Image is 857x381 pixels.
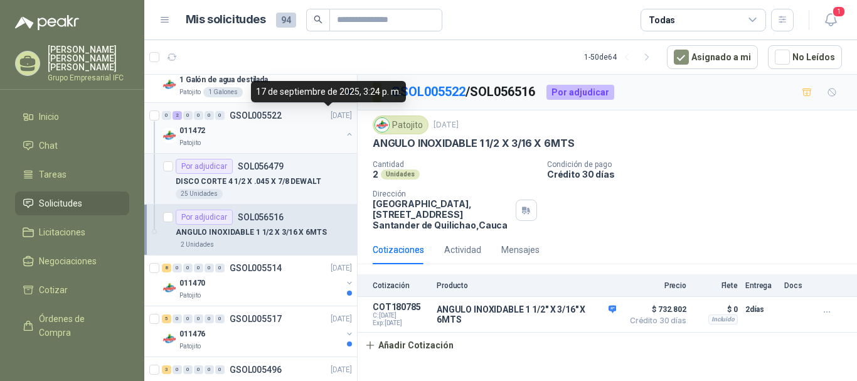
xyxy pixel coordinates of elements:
img: Company Logo [162,331,177,346]
span: Chat [39,139,58,153]
p: Entrega [745,281,777,290]
div: 0 [173,264,182,272]
p: [DATE] [331,313,352,325]
div: 0 [205,111,214,120]
a: Cotizar [15,278,129,302]
span: $ 732.802 [624,302,686,317]
p: GSOL005496 [230,365,282,374]
a: Negociaciones [15,249,129,273]
a: Tareas [15,163,129,186]
div: Cotizaciones [373,243,424,257]
p: Docs [784,281,809,290]
div: 0 [183,314,193,323]
p: [PERSON_NAME] [PERSON_NAME] [PERSON_NAME] [48,45,129,72]
p: [DATE] [434,119,459,131]
span: 94 [276,13,296,28]
div: Patojito [373,115,428,134]
a: Por adjudicarSOL056479DISCO CORTE 4 1/2 X .045 X 7/8 DEWALT25 Unidades [144,154,357,205]
img: Logo peakr [15,15,79,30]
button: Asignado a mi [667,45,758,69]
p: 011476 [179,328,205,340]
div: 0 [205,314,214,323]
div: Por adjudicar [176,159,233,174]
div: Incluido [708,314,738,325]
div: 0 [194,314,203,323]
a: Inicio [15,105,129,129]
p: [DATE] [331,364,352,376]
a: Licitaciones [15,220,129,244]
p: SOL056479 [238,162,284,171]
span: C: [DATE] [373,312,429,319]
p: Producto [437,281,616,290]
p: Cantidad [373,160,537,169]
span: Crédito 30 días [624,317,686,325]
a: Solicitudes [15,191,129,215]
div: 0 [215,264,225,272]
span: Inicio [39,110,59,124]
div: 1 - 50 de 64 [584,47,657,67]
div: 0 [194,111,203,120]
p: [GEOGRAPHIC_DATA], [STREET_ADDRESS] Santander de Quilichao , Cauca [373,198,511,230]
p: Flete [694,281,738,290]
span: Licitaciones [39,225,85,239]
button: Añadir Cotización [358,333,460,358]
img: Company Logo [162,77,177,92]
div: 0 [173,365,182,374]
p: Condición de pago [547,160,852,169]
p: ANGULO INOXIDABLE 1 1/2 X 3/16 X 6MTS [373,137,574,150]
span: Cotizar [39,283,68,297]
p: GSOL005514 [230,264,282,272]
p: ANGULO INOXIDABLE 1 1/2 X 3/16 X 6MTS [176,227,327,239]
span: search [314,15,322,24]
img: Company Logo [162,281,177,296]
div: 0 [183,264,193,272]
p: Patojito [179,138,201,148]
p: 011470 [179,277,205,289]
a: 0 2 0 0 0 0 GSOL005522[DATE] Company Logo011472Patojito [162,108,354,148]
div: 0 [215,111,225,120]
button: 1 [819,9,842,31]
a: 8 0 0 0 0 0 GSOL005514[DATE] Company Logo011470Patojito [162,260,354,301]
p: Patojito [179,341,201,351]
div: 17 de septiembre de 2025, 3:24 p. m. [251,81,406,102]
h1: Mis solicitudes [186,11,266,29]
a: Remisiones [15,350,129,373]
a: GSOL005522 [391,84,466,99]
p: [DATE] [331,262,352,274]
span: Exp: [DATE] [373,319,429,327]
div: 1 Galones [203,87,243,97]
span: Órdenes de Compra [39,312,117,340]
p: Dirección [373,190,511,198]
a: Chat [15,134,129,158]
p: Grupo Empresarial IFC [48,74,129,82]
div: Todas [649,13,675,27]
div: 0 [194,365,203,374]
p: $ 0 [694,302,738,317]
div: Unidades [381,169,420,180]
img: Company Logo [375,118,389,132]
p: Crédito 30 días [547,169,852,180]
p: / SOL056516 [391,82,536,102]
p: 1 Galón de agua destilada. [179,74,270,86]
p: SOL056516 [238,213,284,222]
span: Negociaciones [39,254,97,268]
p: [DATE] [331,110,352,122]
div: Actividad [444,243,481,257]
div: 0 [194,264,203,272]
div: 0 [173,314,182,323]
a: Por cotizarSOL056641[DATE] Company Logo1 Galón de agua destilada.Patojito1 Galones [144,52,357,103]
p: GSOL005517 [230,314,282,323]
div: 5 [162,314,171,323]
div: 0 [183,111,193,120]
p: Precio [624,281,686,290]
div: 3 [162,365,171,374]
div: 2 [173,111,182,120]
p: 2 días [745,302,777,317]
div: 8 [162,264,171,272]
a: Órdenes de Compra [15,307,129,345]
div: 2 Unidades [176,240,219,250]
p: 011472 [179,125,205,137]
p: DISCO CORTE 4 1/2 X .045 X 7/8 DEWALT [176,176,321,188]
p: Patojito [179,87,201,97]
p: ANGULO INOXIDABLE 1 1/2" X 3/16" X 6MTS [437,304,616,325]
